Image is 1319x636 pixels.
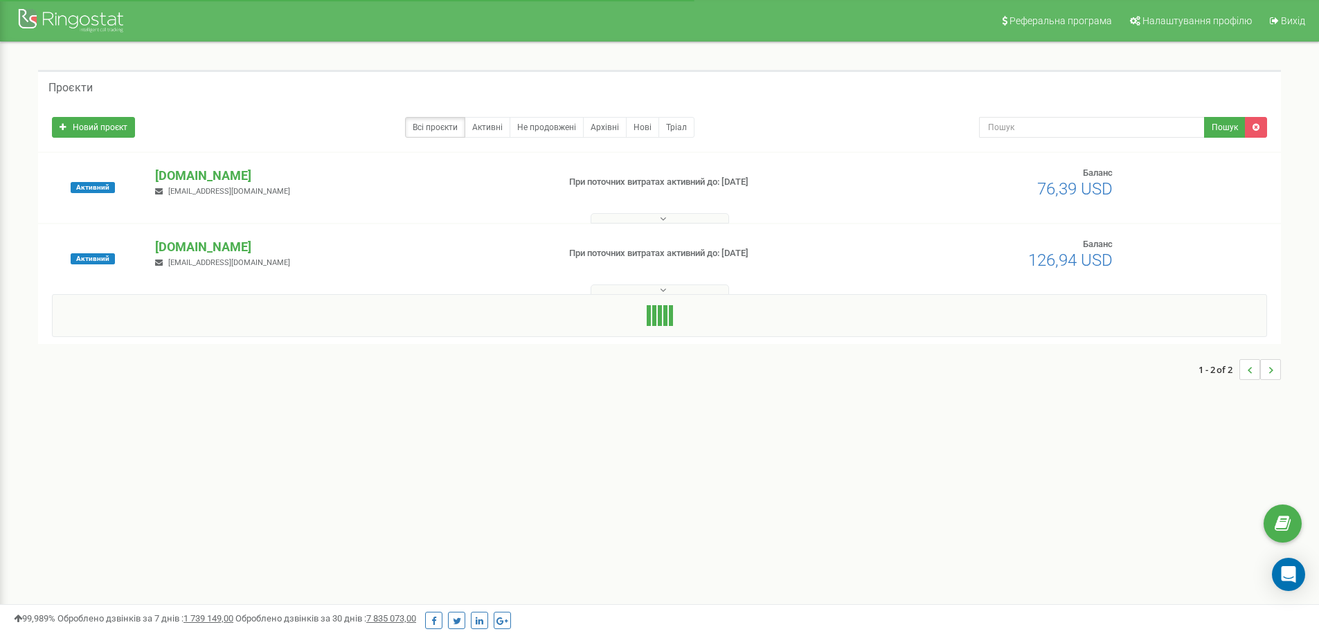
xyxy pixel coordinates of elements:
[1199,345,1281,394] nav: ...
[1083,167,1113,178] span: Баланс
[235,613,416,624] span: Оброблено дзвінків за 30 днів :
[583,117,627,138] a: Архівні
[52,117,135,138] a: Новий проєкт
[465,117,510,138] a: Активні
[569,176,857,189] p: При поточних витратах активний до: [DATE]
[1010,15,1112,26] span: Реферальна програма
[1199,359,1239,380] span: 1 - 2 of 2
[1037,179,1113,199] span: 76,39 USD
[48,82,93,94] h5: Проєкти
[1083,239,1113,249] span: Баланс
[71,253,115,264] span: Активний
[510,117,584,138] a: Не продовжені
[366,613,416,624] u: 7 835 073,00
[71,182,115,193] span: Активний
[1272,558,1305,591] div: Open Intercom Messenger
[14,613,55,624] span: 99,989%
[979,117,1205,138] input: Пошук
[626,117,659,138] a: Нові
[183,613,233,624] u: 1 739 149,00
[168,187,290,196] span: [EMAIL_ADDRESS][DOMAIN_NAME]
[1028,251,1113,270] span: 126,94 USD
[168,258,290,267] span: [EMAIL_ADDRESS][DOMAIN_NAME]
[1142,15,1252,26] span: Налаштування профілю
[569,247,857,260] p: При поточних витратах активний до: [DATE]
[155,238,546,256] p: [DOMAIN_NAME]
[155,167,546,185] p: [DOMAIN_NAME]
[1281,15,1305,26] span: Вихід
[658,117,694,138] a: Тріал
[57,613,233,624] span: Оброблено дзвінків за 7 днів :
[405,117,465,138] a: Всі проєкти
[1204,117,1246,138] button: Пошук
